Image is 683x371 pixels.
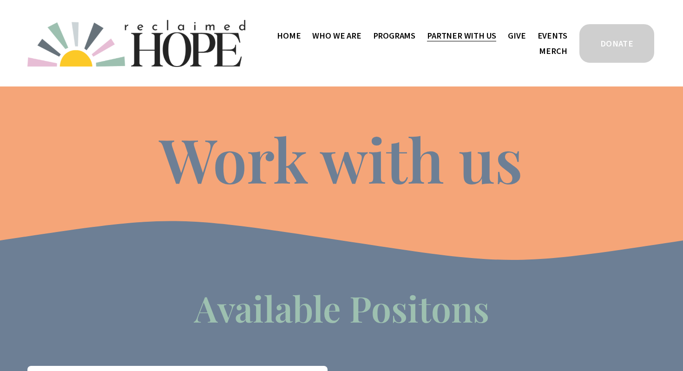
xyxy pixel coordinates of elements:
a: DONATE [578,23,656,64]
a: Merch [539,43,567,59]
a: folder dropdown [312,28,361,43]
span: Partner With Us [427,29,496,43]
a: folder dropdown [427,28,496,43]
img: Reclaimed Hope Initiative [27,20,245,67]
a: Events [538,28,567,43]
a: Give [508,28,525,43]
p: Available Positons [27,283,656,333]
a: folder dropdown [373,28,416,43]
span: Programs [373,29,416,43]
h1: Work with us [159,128,523,189]
a: Home [277,28,301,43]
span: Who We Are [312,29,361,43]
